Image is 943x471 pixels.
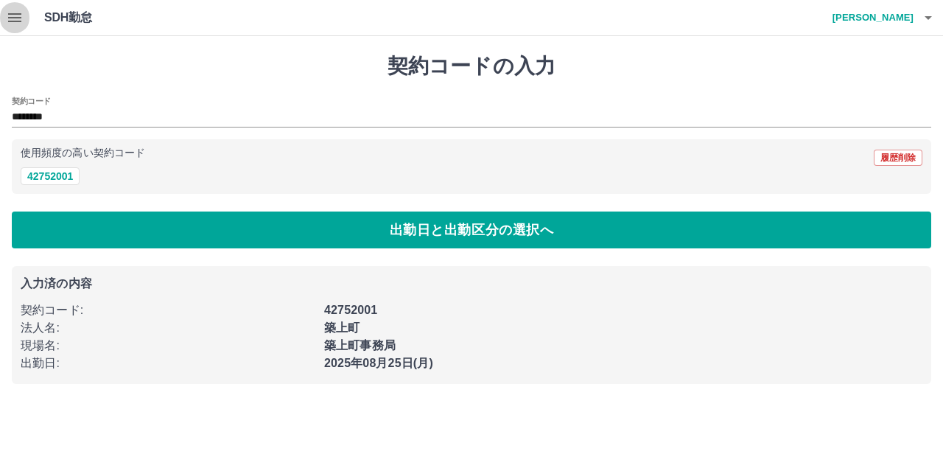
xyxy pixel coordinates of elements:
[324,304,377,316] b: 42752001
[12,212,931,248] button: 出勤日と出勤区分の選択へ
[21,278,922,290] p: 入力済の内容
[21,355,315,372] p: 出勤日 :
[12,95,51,107] h2: 契約コード
[12,54,931,79] h1: 契約コードの入力
[324,321,360,334] b: 築上町
[21,167,80,185] button: 42752001
[21,337,315,355] p: 現場名 :
[324,339,396,352] b: 築上町事務局
[21,148,145,158] p: 使用頻度の高い契約コード
[21,319,315,337] p: 法人名 :
[324,357,433,369] b: 2025年08月25日(月)
[874,150,922,166] button: 履歴削除
[21,301,315,319] p: 契約コード :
